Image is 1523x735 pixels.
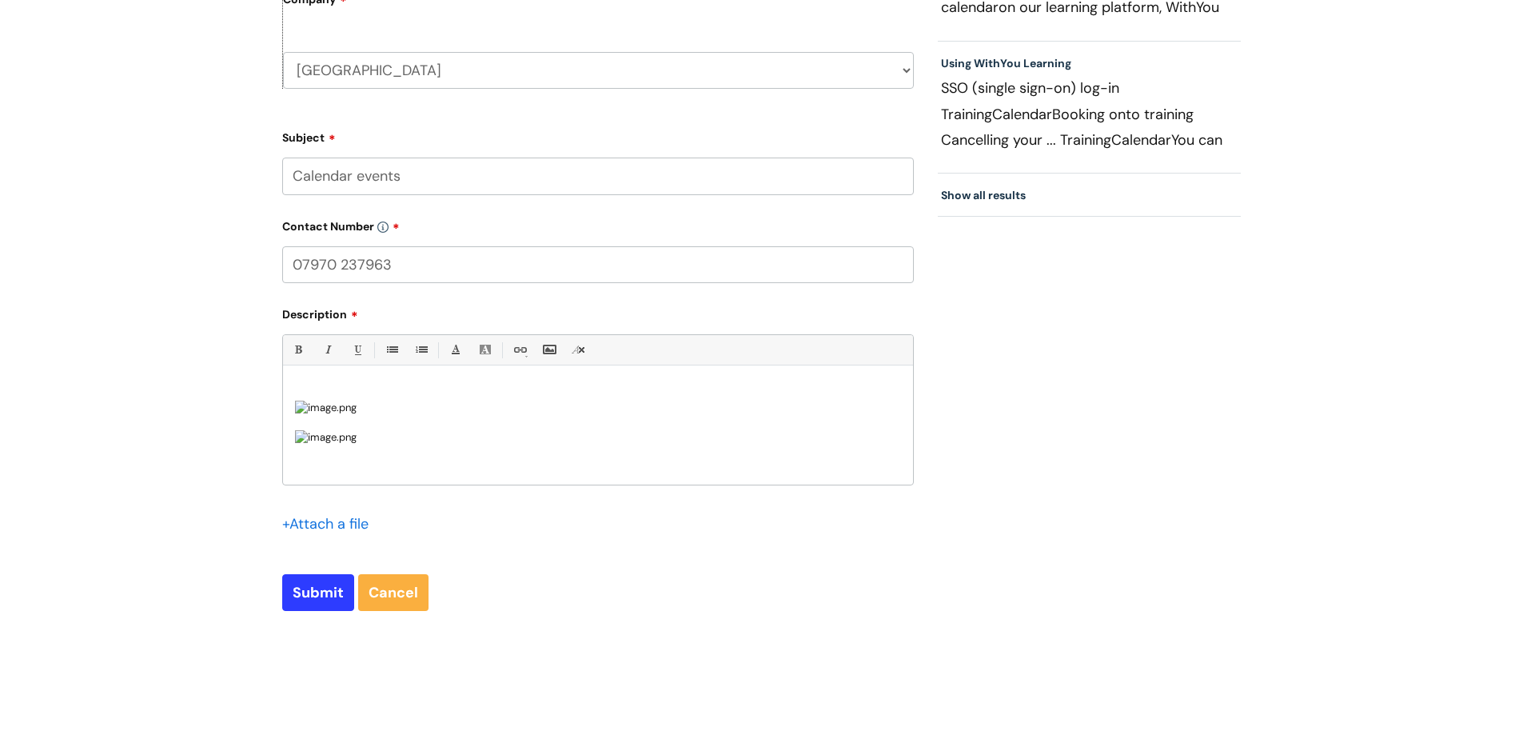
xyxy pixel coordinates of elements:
a: Using WithYou Learning [941,56,1071,70]
img: image.png [295,401,357,415]
a: Show all results [941,188,1026,202]
a: Back Color [475,340,495,360]
input: Submit [282,574,354,611]
label: Description [282,302,914,322]
a: Italic (Ctrl-I) [317,340,337,360]
span: Calendar [992,105,1052,124]
span: Calendar [1111,130,1171,150]
a: • Unordered List (Ctrl-Shift-7) [381,340,401,360]
div: Attach a file [282,511,378,537]
label: Contact Number [282,214,914,234]
a: Link [509,340,529,360]
a: Font Color [445,340,465,360]
img: info-icon.svg [377,222,389,233]
img: image.png [295,430,357,445]
a: Bold (Ctrl-B) [288,340,308,360]
span: + [282,514,289,533]
a: Remove formatting (Ctrl-\) [568,340,588,360]
a: 1. Ordered List (Ctrl-Shift-8) [411,340,431,360]
a: Insert Image... [539,340,559,360]
label: Subject [282,126,914,145]
a: Cancel [358,574,429,611]
p: SSO (single sign-on) log-in Training Booking onto training Cancelling your ... Training You can s... [941,75,1238,152]
a: Underline(Ctrl-U) [347,340,367,360]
